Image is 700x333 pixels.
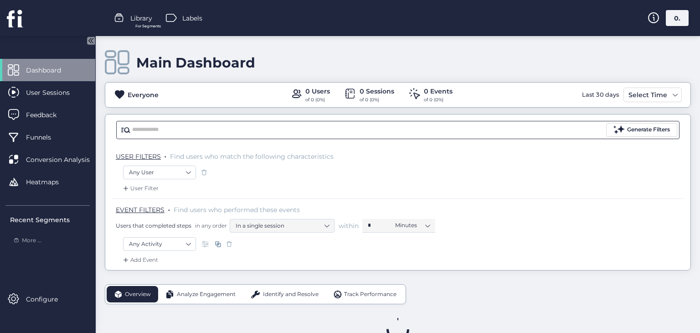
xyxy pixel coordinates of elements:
span: Track Performance [344,290,396,299]
span: EVENT FILTERS [116,206,165,214]
div: 0. [666,10,689,26]
span: Conversion Analysis [26,155,103,165]
nz-select-item: Any Activity [129,237,190,251]
span: . [165,151,166,160]
span: in any order [193,222,227,229]
span: More ... [22,236,41,245]
span: Configure [26,294,72,304]
div: 0 Sessions [360,86,394,96]
span: For Segments [135,23,161,29]
div: Main Dashboard [136,54,255,71]
div: User Filter [121,184,159,193]
span: Feedback [26,110,70,120]
span: Analyze Engagement [177,290,236,299]
span: Library [130,13,152,23]
div: Select Time [626,89,669,100]
span: Find users who performed these events [174,206,300,214]
span: USER FILTERS [116,152,161,161]
span: . [168,204,170,213]
div: of 0 (0%) [360,96,394,104]
div: Last 30 days [580,88,621,102]
span: User Sessions [26,88,83,98]
div: Everyone [128,90,159,100]
nz-select-item: In a single session [236,219,329,233]
div: Recent Segments [10,215,90,225]
span: Dashboard [26,65,75,75]
div: of 0 (0%) [305,96,330,104]
span: Overview [125,290,151,299]
div: 0 Users [305,86,330,96]
div: of 0 (0%) [424,96,453,104]
span: Labels [182,13,202,23]
div: Add Event [121,255,158,265]
span: Heatmaps [26,177,72,187]
div: Generate Filters [627,125,670,134]
span: Find users who match the following characteristics [170,152,334,161]
button: Generate Filters [606,123,677,137]
span: within [339,221,359,230]
span: Funnels [26,132,65,142]
span: Identify and Resolve [263,290,319,299]
div: 0 Events [424,86,453,96]
span: Users that completed steps [116,222,191,229]
nz-select-item: Minutes [395,219,430,232]
nz-select-item: Any User [129,166,190,179]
